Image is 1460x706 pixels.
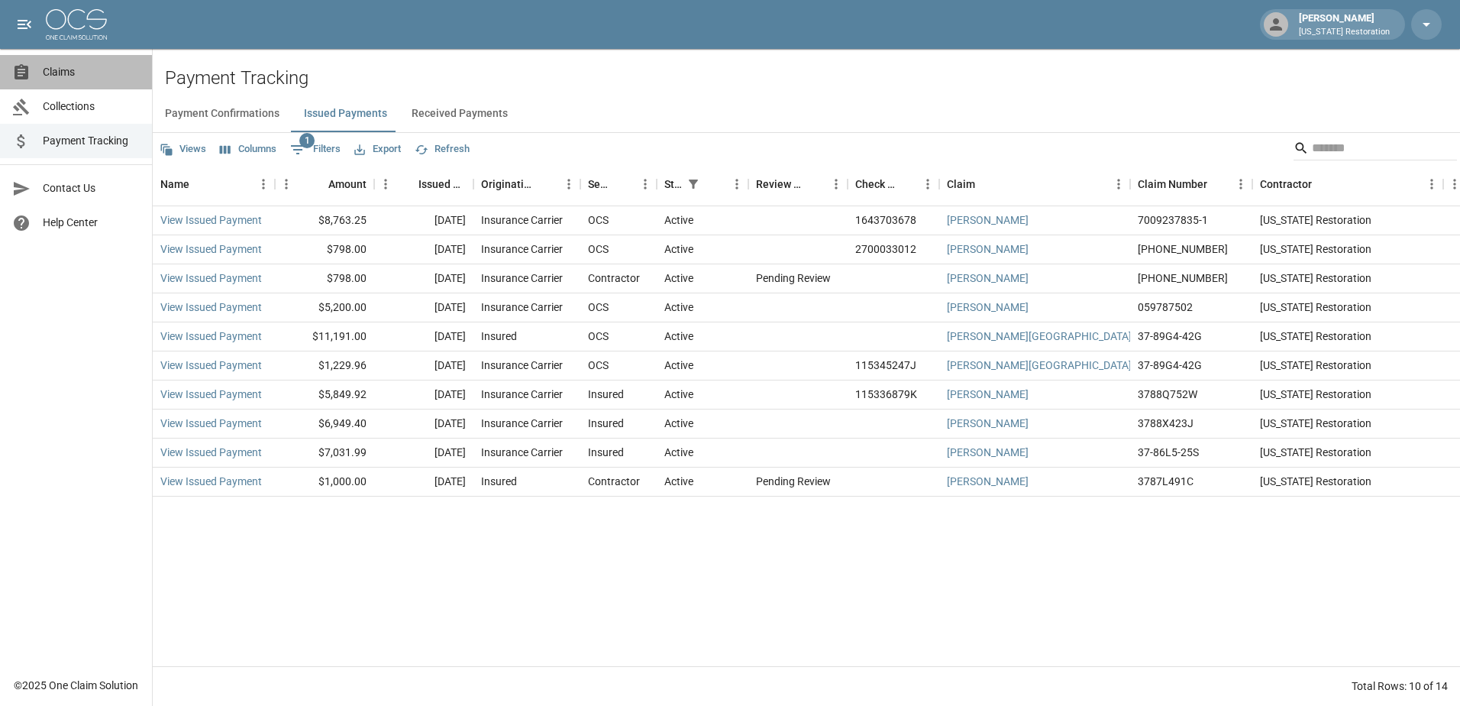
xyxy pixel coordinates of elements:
div: [US_STATE] Restoration [1252,410,1443,439]
div: Review Status [748,163,848,206]
div: Active [664,445,693,460]
div: $798.00 [275,264,374,293]
div: $5,200.00 [275,293,374,322]
div: 01-009-115488 [1138,241,1228,257]
div: Status [657,163,748,206]
div: OCS [588,358,609,373]
a: [PERSON_NAME] [947,474,1029,489]
div: Name [153,163,275,206]
div: 7009237835-1 [1138,212,1208,228]
button: Sort [536,173,557,195]
div: [US_STATE] Restoration [1252,264,1443,293]
div: OCS [588,212,609,228]
div: Insured [588,416,624,431]
div: 115345247J [855,358,916,373]
div: Contractor [1252,163,1443,206]
button: Sort [612,173,634,195]
a: View Issued Payment [160,358,262,373]
button: open drawer [9,9,40,40]
div: Check Number [848,163,939,206]
div: Active [664,300,693,315]
div: Issued Date [374,163,473,206]
div: Insured [588,445,624,460]
button: Received Payments [399,96,520,132]
p: [US_STATE] Restoration [1299,26,1390,39]
a: [PERSON_NAME] [947,270,1029,286]
div: Sent To [588,163,612,206]
a: View Issued Payment [160,416,262,431]
div: Status [664,163,683,206]
button: Payment Confirmations [153,96,292,132]
div: Total Rows: 10 of 14 [1352,678,1448,694]
button: Sort [803,173,825,195]
div: 37-86L5-25S [1138,445,1199,460]
span: 1 [299,133,315,148]
div: Active [664,416,693,431]
button: Menu [557,173,580,196]
button: Menu [725,173,748,196]
div: Active [664,270,693,286]
div: Insurance Carrier [481,300,563,315]
div: Insurance Carrier [481,270,563,286]
div: Name [160,163,189,206]
div: [DATE] [374,410,473,439]
div: [US_STATE] Restoration [1252,322,1443,351]
div: Active [664,241,693,257]
button: Menu [252,173,275,196]
div: 1643703678 [855,212,916,228]
span: Help Center [43,215,140,231]
div: Check Number [855,163,895,206]
div: Contractor [588,474,640,489]
div: $5,849.92 [275,381,374,410]
div: [US_STATE] Restoration [1252,235,1443,264]
div: OCS [588,300,609,315]
button: Menu [825,173,848,196]
a: View Issued Payment [160,241,262,257]
div: [DATE] [374,322,473,351]
div: [DATE] [374,206,473,235]
div: 1 active filter [683,173,704,195]
div: Insurance Carrier [481,416,563,431]
div: Active [664,358,693,373]
div: 01-009-115488 [1138,270,1228,286]
button: Refresh [411,138,473,161]
div: Insurance Carrier [481,387,563,402]
div: 3788Q752W [1138,387,1197,402]
button: Export [350,138,405,161]
button: Show filters [683,173,704,195]
button: Sort [895,173,916,195]
div: Insured [481,329,517,344]
h2: Payment Tracking [165,67,1460,89]
div: [US_STATE] Restoration [1252,206,1443,235]
div: Pending Review [756,270,831,286]
div: Amount [275,163,374,206]
div: Insurance Carrier [481,358,563,373]
div: Active [664,329,693,344]
a: [PERSON_NAME] [947,416,1029,431]
a: View Issued Payment [160,329,262,344]
div: [US_STATE] Restoration [1252,468,1443,497]
a: View Issued Payment [160,474,262,489]
a: [PERSON_NAME] [947,387,1029,402]
div: OCS [588,241,609,257]
div: [US_STATE] Restoration [1252,293,1443,322]
button: Select columns [216,138,280,161]
div: Issued Date [418,163,466,206]
div: [DATE] [374,351,473,381]
a: [PERSON_NAME] [947,445,1029,460]
div: Claim Number [1138,163,1207,206]
div: Claim Number [1130,163,1252,206]
a: View Issued Payment [160,300,262,315]
button: Menu [1420,173,1443,196]
div: 2700033012 [855,241,916,257]
div: Insured [588,387,624,402]
div: Insurance Carrier [481,212,563,228]
div: Claim [939,163,1130,206]
span: Collections [43,99,140,115]
div: 115336879K [855,387,917,402]
a: View Issued Payment [160,445,262,460]
div: Active [664,474,693,489]
button: Menu [634,173,657,196]
div: [DATE] [374,235,473,264]
div: OCS [588,329,609,344]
